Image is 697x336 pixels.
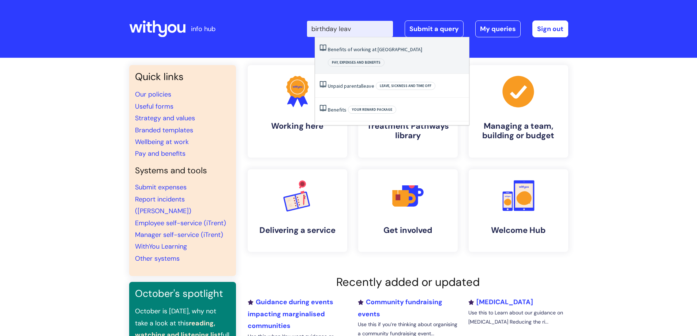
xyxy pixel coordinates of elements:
[135,242,187,251] a: WithYou Learning
[248,275,568,289] h2: Recently added or updated
[248,298,333,330] a: Guidance during events impacting marginalised communities
[191,23,216,35] p: info hub
[135,149,186,158] a: Pay and benefits
[468,308,568,326] p: Use this to Learn about our guidance on [MEDICAL_DATA] Reducing the ri...
[328,83,374,89] a: Unpaid parentalleave
[135,126,193,135] a: Branded templates
[358,169,458,252] a: Get involved
[475,121,562,141] h4: Managing a team, building or budget
[532,20,568,37] a: Sign out
[248,169,347,252] a: Delivering a service
[135,195,191,215] a: Report incidents ([PERSON_NAME])
[135,230,223,239] a: Manager self-service (iTrent)
[376,82,435,90] span: Leave, sickness and time off
[469,169,568,252] a: Welcome Hub
[307,20,568,37] div: | -
[364,226,452,235] h4: Get involved
[348,106,396,114] span: Your reward package
[135,102,173,111] a: Useful forms
[358,298,442,318] a: Community fundraising events
[135,90,171,99] a: Our policies
[135,288,230,299] h3: October's spotlight
[254,226,341,235] h4: Delivering a service
[135,166,230,176] h4: Systems and tools
[135,71,230,83] h3: Quick links
[328,46,422,53] a: Benefits of working at [GEOGRAPHIC_DATA]
[328,106,346,113] a: Benefits
[469,65,568,158] a: Managing a team, building or budget
[248,65,347,158] a: Working here
[405,20,464,37] a: Submit a query
[135,183,187,192] a: Submit expenses
[468,298,533,306] a: [MEDICAL_DATA]
[328,58,385,67] span: Pay, expenses and benefits
[364,121,452,141] h4: Treatment Pathways library
[475,20,521,37] a: My queries
[135,114,195,122] a: Strategy and values
[362,83,374,89] span: leave
[254,121,341,131] h4: Working here
[135,137,189,146] a: Wellbeing at work
[475,226,562,235] h4: Welcome Hub
[135,219,226,227] a: Employee self-service (iTrent)
[135,254,180,263] a: Other systems
[307,21,393,37] input: Search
